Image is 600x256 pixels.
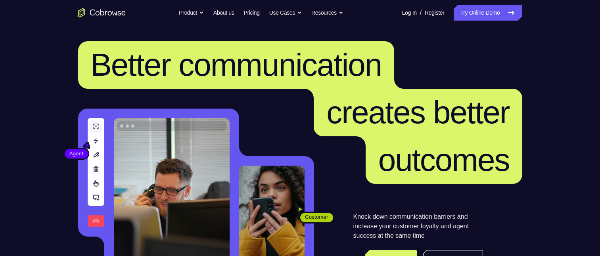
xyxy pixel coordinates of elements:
button: Use Cases [269,5,302,21]
span: creates better [326,95,509,130]
span: outcomes [378,142,510,178]
a: Go to the home page [78,8,126,17]
p: Knock down communication barriers and increase your customer loyalty and agent success at the sam... [353,212,483,241]
a: Register [425,5,444,21]
a: Log In [402,5,417,21]
span: Better communication [91,47,382,82]
a: About us [213,5,234,21]
button: Product [179,5,204,21]
a: Try Online Demo [454,5,522,21]
a: Pricing [243,5,259,21]
button: Resources [311,5,343,21]
span: / [420,8,422,17]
